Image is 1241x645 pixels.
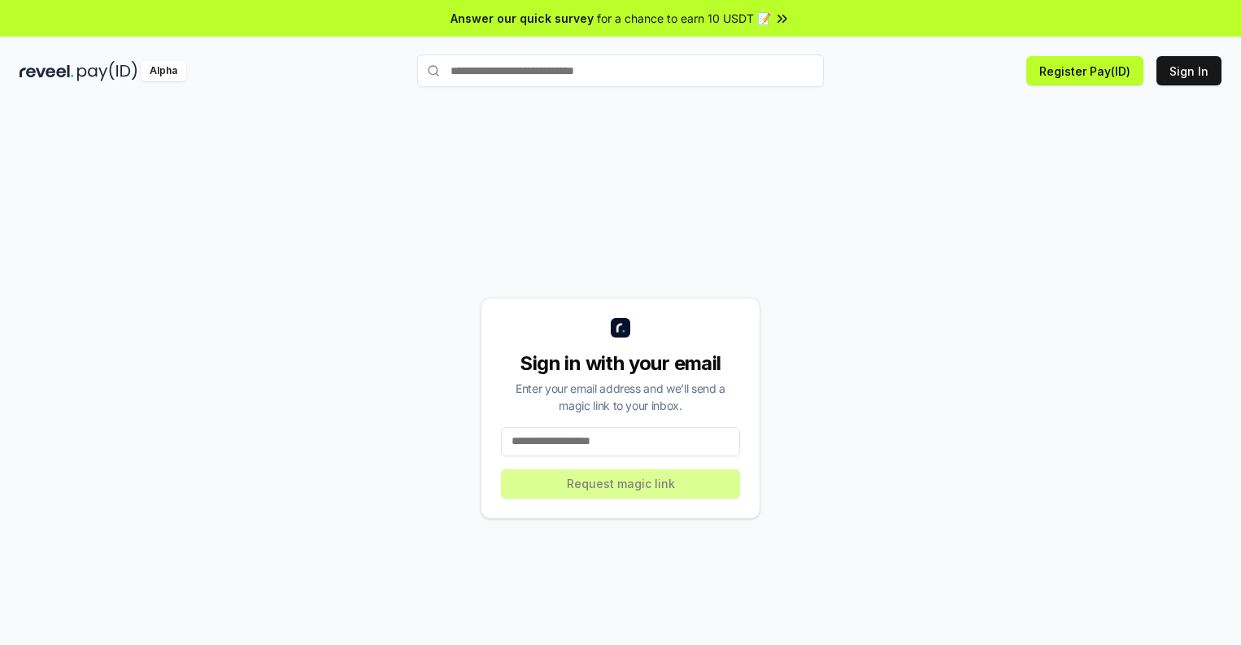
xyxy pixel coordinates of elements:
img: logo_small [611,318,630,338]
div: Enter your email address and we’ll send a magic link to your inbox. [501,380,740,414]
div: Sign in with your email [501,351,740,377]
button: Register Pay(ID) [1026,56,1143,85]
div: Alpha [141,61,186,81]
button: Sign In [1156,56,1221,85]
span: for a chance to earn 10 USDT 📝 [597,10,771,27]
span: Answer our quick survey [451,10,594,27]
img: reveel_dark [20,61,74,81]
img: pay_id [77,61,137,81]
